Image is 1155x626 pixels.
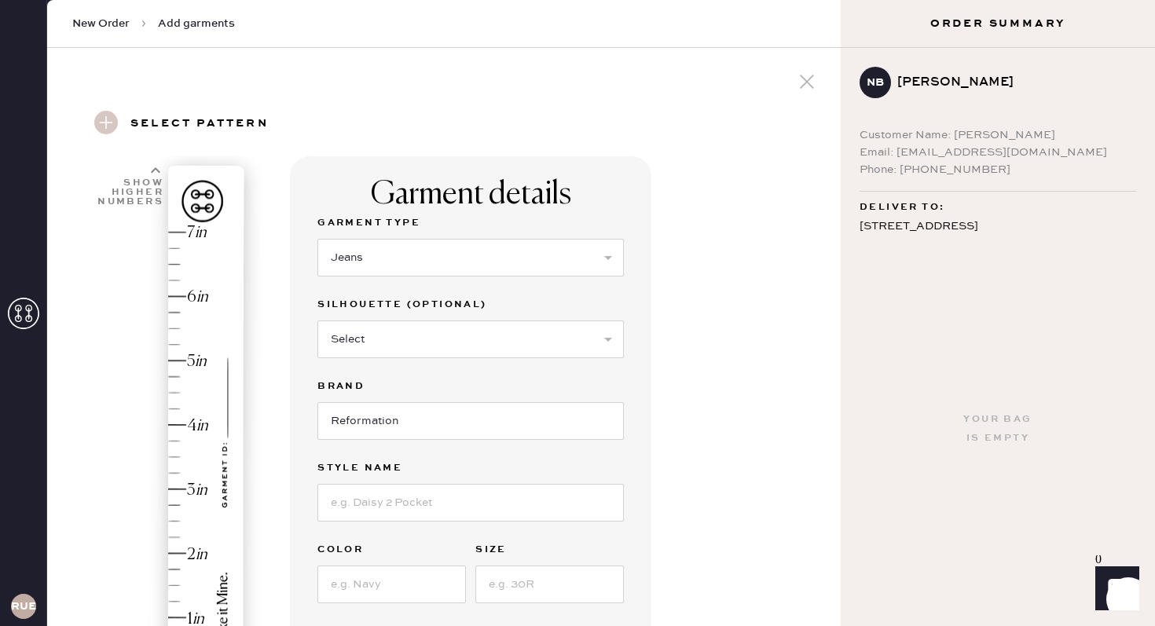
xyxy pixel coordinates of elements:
[187,222,195,243] div: 7
[963,410,1032,448] div: Your bag is empty
[317,214,624,232] label: Garment Type
[130,111,269,137] h3: Select pattern
[317,540,466,559] label: Color
[317,459,624,478] label: Style name
[317,377,624,396] label: Brand
[371,176,571,214] div: Garment details
[475,566,624,603] input: e.g. 30R
[96,178,163,207] div: Show higher numbers
[317,484,624,522] input: e.g. Daisy 2 Pocket
[860,144,1136,161] div: Email: [EMAIL_ADDRESS][DOMAIN_NAME]
[317,295,624,314] label: Silhouette (optional)
[11,601,36,612] h3: RUESA
[317,566,466,603] input: e.g. Navy
[72,16,130,31] span: New Order
[317,402,624,440] input: Brand name
[867,77,884,88] h3: NB
[1080,555,1148,623] iframe: Front Chat
[860,161,1136,178] div: Phone: [PHONE_NUMBER]
[158,16,235,31] span: Add garments
[195,222,207,243] div: in
[897,73,1124,92] div: [PERSON_NAME]
[860,198,944,217] span: Deliver to:
[860,217,1136,276] div: [STREET_ADDRESS] apartment 10G [US_STATE] , NY 10075
[475,540,624,559] label: Size
[841,16,1155,31] h3: Order Summary
[860,126,1136,144] div: Customer Name: [PERSON_NAME]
